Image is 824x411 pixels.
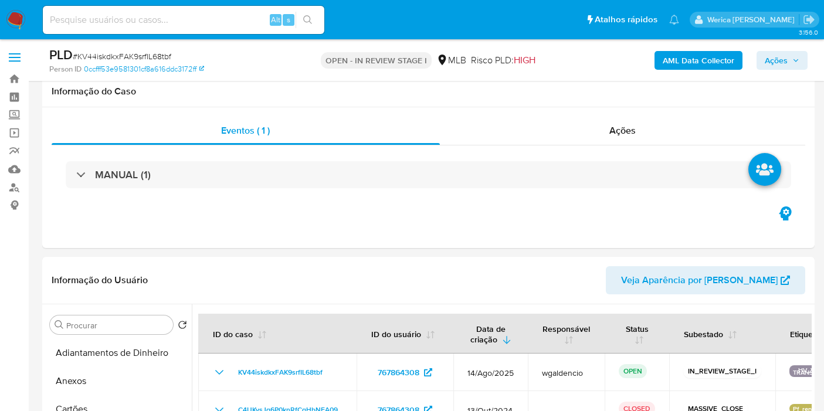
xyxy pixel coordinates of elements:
span: s [287,14,290,25]
button: Adiantamentos de Dinheiro [45,339,192,367]
h1: Informação do Usuário [52,274,148,286]
h1: Informação do Caso [52,86,805,97]
button: Retornar ao pedido padrão [178,320,187,333]
input: Procurar [66,320,168,331]
button: Procurar [55,320,64,330]
button: Veja Aparência por [PERSON_NAME] [606,266,805,294]
div: MANUAL (1) [66,161,791,188]
span: Eventos ( 1 ) [221,124,270,137]
span: Atalhos rápidos [595,13,657,26]
a: Notificações [669,15,679,25]
b: PLD [49,45,73,64]
p: werica.jgaldencio@mercadolivre.com [707,14,799,25]
input: Pesquise usuários ou casos... [43,12,324,28]
span: Alt [271,14,280,25]
a: Sair [803,13,815,26]
span: Ações [765,51,788,70]
span: Veja Aparência por [PERSON_NAME] [621,266,778,294]
b: Person ID [49,64,82,74]
span: # KV44iskdkxFAK9srfIL68tbf [73,50,171,62]
a: 0ccfff53e9581301cf8a616ddc3172ff [84,64,204,74]
button: AML Data Collector [655,51,742,70]
div: MLB [436,54,466,67]
button: Ações [757,51,808,70]
b: AML Data Collector [663,51,734,70]
button: search-icon [296,12,320,28]
span: Ações [609,124,636,137]
span: Risco PLD: [471,54,535,67]
span: HIGH [514,53,535,67]
p: OPEN - IN REVIEW STAGE I [321,52,432,69]
button: Anexos [45,367,192,395]
h3: MANUAL (1) [95,168,151,181]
